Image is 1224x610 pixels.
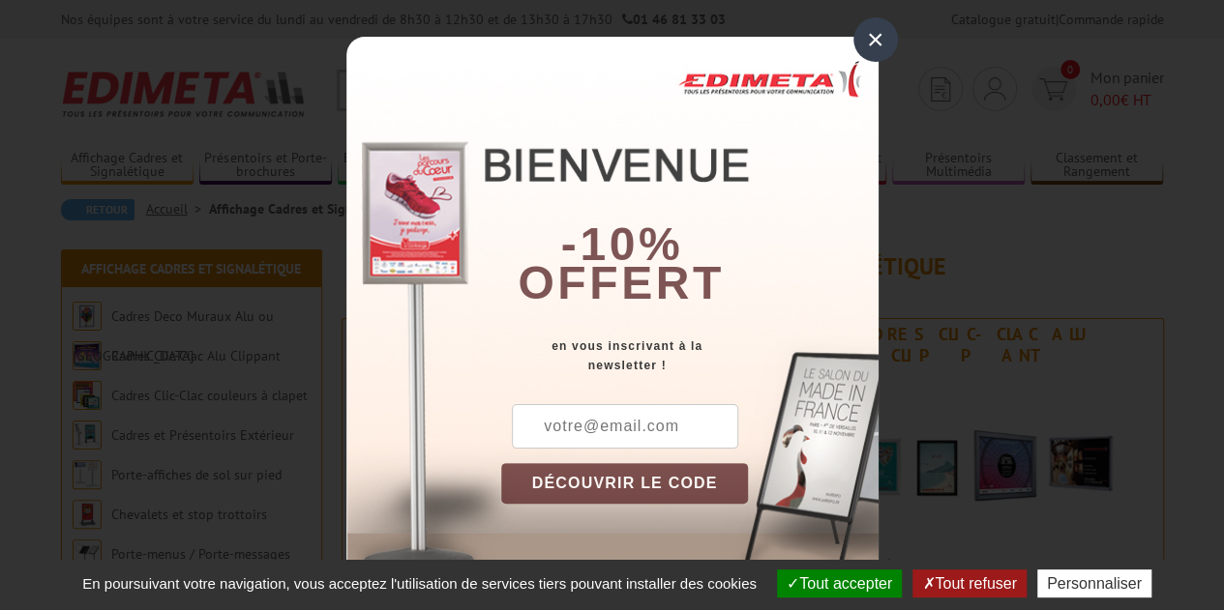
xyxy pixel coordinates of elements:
[518,257,725,308] font: offert
[73,575,766,592] span: En poursuivant votre navigation, vous acceptez l'utilisation de services tiers pouvant installer ...
[512,404,738,449] input: votre@email.com
[777,569,902,597] button: Tout accepter
[912,569,1026,597] button: Tout refuser
[853,17,898,62] div: ×
[561,218,683,270] b: -10%
[501,463,749,504] button: DÉCOUVRIR LE CODE
[1037,569,1151,597] button: Personnaliser (fenêtre modale)
[501,336,879,375] div: en vous inscrivant à la newsletter !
